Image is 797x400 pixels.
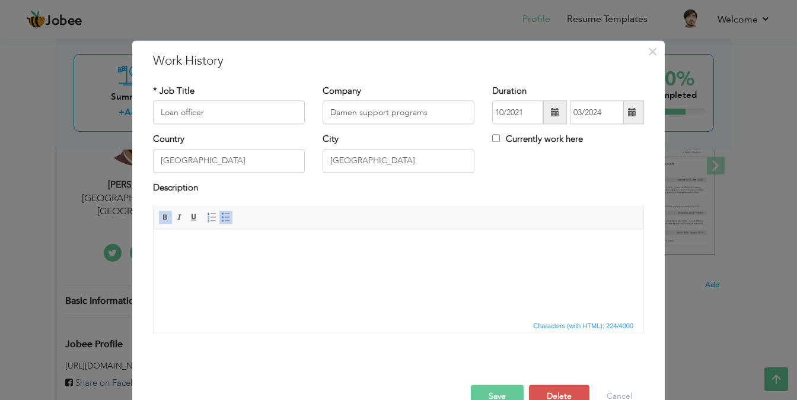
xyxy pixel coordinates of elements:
a: Bold [159,211,172,224]
label: Description [153,182,198,194]
a: Underline [187,211,200,224]
h3: Work History [153,52,644,70]
label: Country [153,134,184,146]
input: Present [570,101,624,125]
span: × [648,41,658,62]
label: * Job Title [153,85,195,97]
input: From [492,101,543,125]
span: Characters (with HTML): 224/4000 [531,321,636,332]
label: City [323,134,339,146]
input: Currently work here [492,135,500,142]
label: Company [323,85,361,97]
label: Currently work here [492,134,583,146]
label: Duration [492,85,527,97]
div: Statistics [531,321,637,332]
a: Italic [173,211,186,224]
a: Insert/Remove Bulleted List [219,211,232,224]
button: Close [643,42,662,61]
a: Insert/Remove Numbered List [205,211,218,224]
iframe: Rich Text Editor, workEditor [154,230,643,319]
